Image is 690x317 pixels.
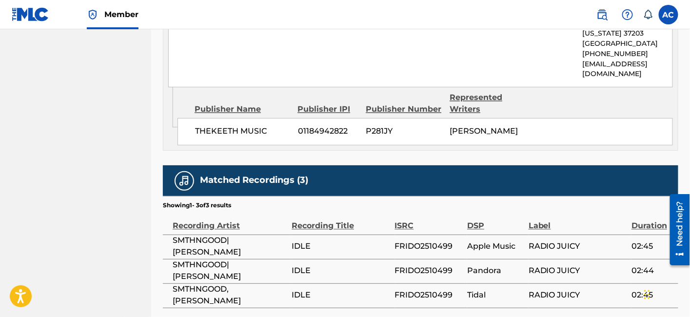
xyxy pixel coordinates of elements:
img: MLC Logo [12,7,49,21]
span: 02:44 [631,265,673,277]
div: Notifications [643,10,653,20]
div: Label [529,210,627,232]
span: P281JY [366,126,443,138]
span: [PERSON_NAME] [450,127,518,136]
span: THEKEETH MUSIC [195,126,291,138]
span: IDLE [292,241,390,253]
img: Top Rightsholder [87,9,99,20]
img: search [596,9,608,20]
iframe: Resource Center [663,191,690,269]
p: Showing 1 - 3 of 3 results [163,201,231,210]
div: Publisher IPI [297,104,358,116]
span: IDLE [292,290,390,301]
div: Represented Writers [450,92,526,116]
div: Recording Artist [173,210,287,232]
span: RADIO JUICY [529,290,627,301]
span: Member [104,9,138,20]
div: Publisher Number [366,104,442,116]
iframe: Chat Widget [641,270,690,317]
div: Publisher Name [195,104,290,116]
div: Recording Title [292,210,390,232]
div: Help [618,5,637,24]
div: Drag [644,280,650,309]
span: Tidal [467,290,524,301]
a: Public Search [592,5,612,24]
span: 01184942822 [298,126,359,138]
div: User Menu [659,5,678,24]
span: SMTHNGOOD, [PERSON_NAME] [173,284,287,307]
div: DSP [467,210,524,232]
span: 02:45 [631,290,673,301]
div: Duration [631,210,673,232]
p: [EMAIL_ADDRESS][DOMAIN_NAME] [582,59,672,79]
span: RADIO JUICY [529,265,627,277]
img: Matched Recordings [178,175,190,187]
span: Apple Music [467,241,524,253]
span: SMTHNGOOD|[PERSON_NAME] [173,259,287,283]
span: IDLE [292,265,390,277]
span: 02:45 [631,241,673,253]
span: Pandora [467,265,524,277]
span: FRIDO2510499 [395,290,463,301]
span: RADIO JUICY [529,241,627,253]
span: FRIDO2510499 [395,241,463,253]
p: [PHONE_NUMBER] [582,49,672,59]
img: help [622,9,633,20]
h5: Matched Recordings (3) [200,175,308,186]
span: FRIDO2510499 [395,265,463,277]
span: SMTHNGOOD|[PERSON_NAME] [173,235,287,258]
p: [GEOGRAPHIC_DATA] [582,39,672,49]
div: ISRC [395,210,463,232]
